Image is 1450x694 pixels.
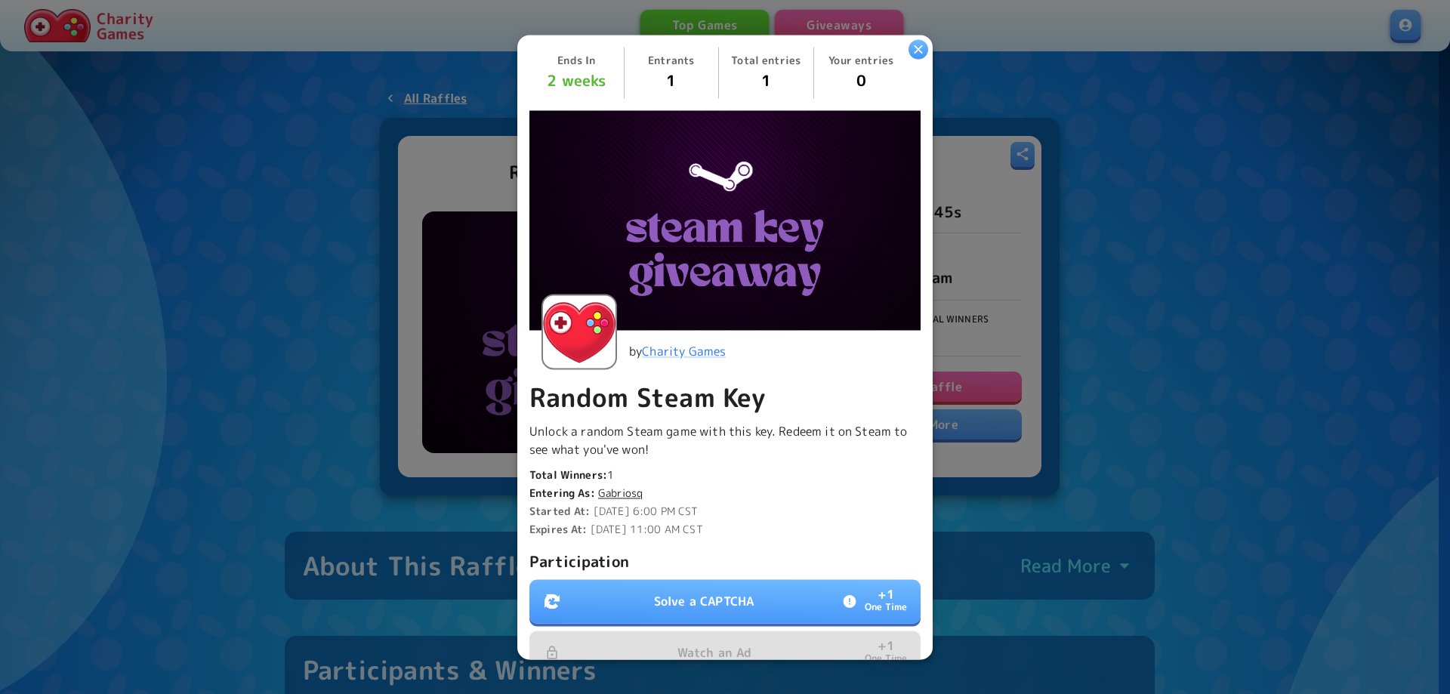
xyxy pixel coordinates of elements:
[535,53,618,68] p: Ends In
[598,486,643,501] a: Gabriosq
[642,343,726,359] a: Charity Games
[529,504,591,518] b: Started At:
[631,53,713,68] p: Entrants
[529,467,607,482] b: Total Winners:
[856,69,866,91] span: 0
[529,522,921,537] p: [DATE] 11:00 AM CST
[654,592,754,610] p: Solve a CAPTCHA
[529,486,595,500] b: Entering As:
[529,579,921,623] button: Solve a CAPTCHA+1One Time
[529,381,921,413] p: Random Steam Key
[865,600,908,615] p: One Time
[725,53,807,68] p: Total entries
[529,423,907,458] span: Unlock a random Steam game with this key. Redeem it on Steam to see what you've won!
[761,69,771,91] span: 1
[666,69,676,91] span: 1
[529,467,921,483] p: 1
[529,110,921,330] img: Random Steam Key
[535,68,618,92] span: 2 weeks
[529,549,921,573] p: Participation
[529,504,921,519] p: [DATE] 6:00 PM CST
[878,588,894,600] p: + 1
[629,342,726,360] p: by
[543,295,615,368] img: Charity Games
[820,53,903,68] p: Your entries
[529,522,588,536] b: Expires At:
